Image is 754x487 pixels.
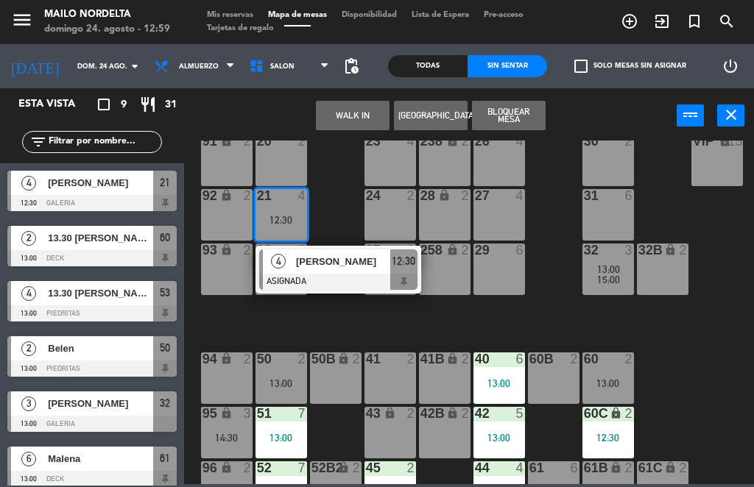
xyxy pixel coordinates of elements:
i: lock [220,189,233,202]
div: 95 [202,407,203,420]
span: 31 [165,96,177,113]
div: 96 [202,461,203,474]
div: 2 [243,135,252,148]
input: Filtrar por nombre... [47,134,161,150]
span: [PERSON_NAME] [48,396,153,411]
span: 12:30 [392,252,415,270]
div: 2 [297,135,306,148]
span: 61 [160,449,170,467]
i: lock [220,243,233,256]
div: 2 [243,352,252,366]
div: 7 [297,407,306,420]
div: 61B [584,461,585,474]
i: lock [719,135,731,147]
div: 32B [638,243,639,257]
span: 4 [271,254,286,269]
span: Tarjetas de regalo [200,24,281,32]
i: lock [220,135,233,147]
span: Disponibilidad [334,11,404,19]
div: 24 [366,189,367,202]
i: lock [220,407,233,419]
span: Lista de Espera [404,11,476,19]
div: 60 [584,352,585,366]
span: check_box_outline_blank [574,60,588,73]
span: 13:00 [597,263,620,275]
i: lock [610,461,622,474]
div: 28 [420,189,421,202]
span: Almuerzo [179,63,219,71]
div: 2 [406,189,415,202]
span: Reserva especial [678,9,711,34]
span: [PERSON_NAME] [296,254,390,269]
div: 2 [352,461,361,474]
div: 60B [529,352,530,366]
div: 92 [202,189,203,202]
div: 7 [297,243,306,257]
i: lock [384,407,396,419]
div: 44 [475,461,476,474]
div: 12:30 [582,433,634,443]
div: 13:00 [256,378,307,388]
span: SALON [270,63,295,71]
div: 50B [311,352,312,366]
span: 13.30 [PERSON_NAME] [48,230,153,246]
i: filter_list [29,133,47,151]
i: arrow_drop_down [126,57,144,75]
div: 5 [515,407,524,420]
div: 2 [406,243,415,257]
div: Mailo Nordelta [44,7,170,22]
span: Malena [48,451,153,466]
i: power_input [682,106,700,124]
span: 4 [21,176,36,191]
button: close [717,104,744,127]
div: 60C [584,407,585,420]
div: 2 [243,243,252,257]
span: Mapa de mesas [261,11,334,19]
span: [PERSON_NAME] [48,175,153,191]
div: 6 [515,243,524,257]
div: 2 [461,189,470,202]
span: pending_actions [342,57,360,75]
div: 6 [624,189,633,202]
div: 13:00 [256,433,307,443]
span: 9 [121,96,127,113]
div: 2 [679,461,688,474]
div: 61C [638,461,639,474]
i: exit_to_app [653,13,671,30]
div: 3 [624,243,633,257]
div: domingo 24. agosto - 12:59 [44,22,170,37]
div: 14:30 [201,433,253,443]
div: Esta vista [7,96,106,113]
span: 15:00 [597,274,620,285]
div: 2 [406,407,415,420]
i: power_settings_new [722,57,739,75]
div: 6 [515,352,524,366]
span: RESERVAR MESA [613,9,646,34]
div: 15 [727,135,742,148]
div: 2 [461,352,470,366]
div: 6 [570,461,579,474]
div: 4 [515,189,524,202]
div: 4 [515,135,524,148]
i: lock [337,461,350,474]
i: lock [446,352,459,365]
div: 43 [366,407,367,420]
i: search [718,13,736,30]
div: 42B [420,407,421,420]
div: 41B [420,352,421,366]
span: 6 [21,452,36,466]
div: 2 [679,243,688,257]
div: 258 [420,243,421,257]
span: 50 [160,339,170,357]
div: 2 [461,243,470,257]
div: 238 [420,135,421,148]
div: 23 [366,135,367,148]
div: 32 [584,243,585,257]
div: 2 [461,135,470,148]
div: 61 [529,461,530,474]
div: 3 [243,407,252,420]
div: 7 [297,461,306,474]
div: 4 [515,461,524,474]
div: 2 [406,352,415,366]
div: 30 [584,135,585,148]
